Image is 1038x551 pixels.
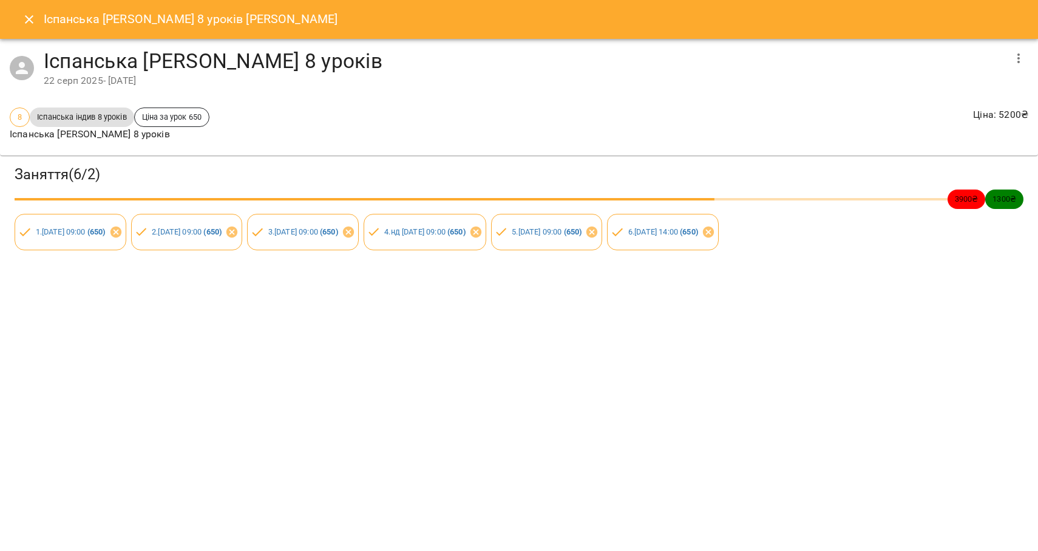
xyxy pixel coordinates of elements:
[384,227,465,236] a: 4.нд [DATE] 09:00 (650)
[15,5,44,34] button: Close
[491,214,603,250] div: 5.[DATE] 09:00 (650)
[131,214,243,250] div: 2.[DATE] 09:00 (650)
[15,165,1023,184] h3: Заняття ( 6 / 2 )
[203,227,222,236] b: ( 650 )
[87,227,106,236] b: ( 650 )
[44,10,338,29] h6: Іспанська [PERSON_NAME] 8 уроків [PERSON_NAME]
[152,227,222,236] a: 2.[DATE] 09:00 (650)
[628,227,698,236] a: 6.[DATE] 14:00 (650)
[15,214,126,250] div: 1.[DATE] 09:00 (650)
[512,227,582,236] a: 5.[DATE] 09:00 (650)
[135,111,209,123] span: Ціна за урок 650
[948,193,986,205] span: 3900 ₴
[447,227,466,236] b: ( 650 )
[44,49,1004,74] h4: Іспанська [PERSON_NAME] 8 уроків
[10,111,29,123] span: 8
[30,111,134,123] span: Іспанська індив 8 уроків
[44,74,1004,88] div: 22 серп 2025 - [DATE]
[320,227,338,236] b: ( 650 )
[10,127,209,142] p: Іспанська [PERSON_NAME] 8 уроків
[364,214,486,250] div: 4.нд [DATE] 09:00 (650)
[973,108,1028,122] p: Ціна : 5200 ₴
[680,227,698,236] b: ( 650 )
[564,227,582,236] b: ( 650 )
[247,214,359,250] div: 3.[DATE] 09:00 (650)
[268,227,338,236] a: 3.[DATE] 09:00 (650)
[607,214,719,250] div: 6.[DATE] 14:00 (650)
[985,193,1023,205] span: 1300 ₴
[36,227,106,236] a: 1.[DATE] 09:00 (650)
